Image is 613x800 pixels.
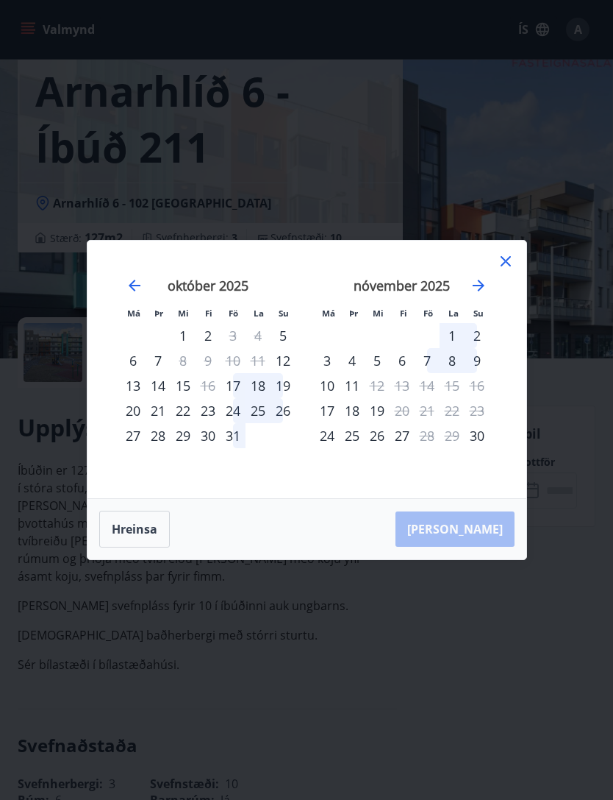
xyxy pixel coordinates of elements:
td: Not available. fimmtudagur, 20. nóvember 2025 [390,398,415,423]
td: Choose þriðjudagur, 21. október 2025 as your check-in date. It’s available. [146,398,171,423]
small: Má [322,308,335,319]
td: Choose föstudagur, 31. október 2025 as your check-in date. It’s available. [221,423,245,448]
td: Choose sunnudagur, 12. október 2025 as your check-in date. It’s available. [270,348,295,373]
td: Choose fimmtudagur, 27. nóvember 2025 as your check-in date. It’s available. [390,423,415,448]
div: Aðeins innritun í boði [315,398,340,423]
div: 1 [171,323,196,348]
div: Aðeins innritun í boði [221,373,245,398]
td: Choose þriðjudagur, 18. nóvember 2025 as your check-in date. It’s available. [340,398,365,423]
td: Choose miðvikudagur, 1. október 2025 as your check-in date. It’s available. [171,323,196,348]
td: Choose sunnudagur, 9. nóvember 2025 as your check-in date. It’s available. [465,348,490,373]
div: 25 [340,423,365,448]
td: Choose þriðjudagur, 25. nóvember 2025 as your check-in date. It’s available. [340,423,365,448]
div: 26 [270,398,295,423]
div: 21 [146,398,171,423]
div: 6 [121,348,146,373]
small: Má [127,308,140,319]
div: 24 [221,398,245,423]
div: 22 [171,398,196,423]
strong: nóvember 2025 [354,277,450,294]
td: Choose miðvikudagur, 26. nóvember 2025 as your check-in date. It’s available. [365,423,390,448]
small: Fö [229,308,238,319]
small: Þr [349,308,358,319]
div: 14 [146,373,171,398]
div: 18 [245,373,270,398]
div: 5 [365,348,390,373]
td: Not available. föstudagur, 28. nóvember 2025 [415,423,440,448]
td: Choose þriðjudagur, 4. nóvember 2025 as your check-in date. It’s available. [340,348,365,373]
small: La [448,308,459,319]
div: 7 [415,348,440,373]
td: Choose sunnudagur, 5. október 2025 as your check-in date. It’s available. [270,323,295,348]
div: Move forward to switch to the next month. [470,277,487,294]
td: Choose miðvikudagur, 29. október 2025 as your check-in date. It’s available. [171,423,196,448]
small: Su [279,308,289,319]
div: 8 [440,348,465,373]
td: Choose laugardagur, 18. október 2025 as your check-in date. It’s available. [245,373,270,398]
td: Choose föstudagur, 7. nóvember 2025 as your check-in date. It’s available. [415,348,440,373]
small: Su [473,308,484,319]
td: Not available. laugardagur, 22. nóvember 2025 [440,398,465,423]
td: Choose miðvikudagur, 5. nóvember 2025 as your check-in date. It’s available. [365,348,390,373]
small: Þr [154,308,163,319]
td: Choose laugardagur, 25. október 2025 as your check-in date. It’s available. [245,398,270,423]
td: Choose sunnudagur, 30. nóvember 2025 as your check-in date. It’s available. [465,423,490,448]
div: 7 [146,348,171,373]
div: 2 [196,323,221,348]
td: Not available. föstudagur, 21. nóvember 2025 [415,398,440,423]
td: Choose föstudagur, 17. október 2025 as your check-in date. It’s available. [221,373,245,398]
div: 18 [340,398,365,423]
div: 26 [365,423,390,448]
td: Not available. laugardagur, 4. október 2025 [245,323,270,348]
div: 3 [315,348,340,373]
td: Not available. föstudagur, 3. október 2025 [221,323,245,348]
td: Choose mánudagur, 20. október 2025 as your check-in date. It’s available. [121,398,146,423]
td: Choose mánudagur, 6. október 2025 as your check-in date. It’s available. [121,348,146,373]
div: Aðeins útritun í boði [196,373,221,398]
td: Choose mánudagur, 17. nóvember 2025 as your check-in date. It’s available. [315,398,340,423]
td: Not available. laugardagur, 29. nóvember 2025 [440,423,465,448]
small: Fi [400,308,407,319]
td: Choose mánudagur, 27. október 2025 as your check-in date. It’s available. [121,423,146,448]
div: 19 [365,398,390,423]
strong: október 2025 [168,277,248,294]
div: 9 [465,348,490,373]
div: Calendar [105,258,509,481]
div: 30 [196,423,221,448]
div: Aðeins útritun í boði [415,423,440,448]
td: Choose sunnudagur, 2. nóvember 2025 as your check-in date. It’s available. [465,323,490,348]
td: Choose fimmtudagur, 6. nóvember 2025 as your check-in date. It’s available. [390,348,415,373]
button: Hreinsa [99,511,170,548]
div: 11 [340,373,365,398]
td: Choose mánudagur, 10. nóvember 2025 as your check-in date. It’s available. [315,373,340,398]
div: 27 [390,423,415,448]
td: Choose mánudagur, 3. nóvember 2025 as your check-in date. It’s available. [315,348,340,373]
div: 1 [440,323,465,348]
td: Choose miðvikudagur, 15. október 2025 as your check-in date. It’s available. [171,373,196,398]
div: 15 [171,373,196,398]
div: Aðeins innritun í boði [270,348,295,373]
div: 31 [221,423,245,448]
td: Not available. fimmtudagur, 13. nóvember 2025 [390,373,415,398]
div: Aðeins innritun í boði [270,323,295,348]
td: Choose fimmtudagur, 2. október 2025 as your check-in date. It’s available. [196,323,221,348]
td: Choose þriðjudagur, 11. nóvember 2025 as your check-in date. It’s available. [340,373,365,398]
div: Aðeins útritun í boði [365,373,390,398]
small: Mi [373,308,384,319]
td: Choose þriðjudagur, 7. október 2025 as your check-in date. It’s available. [146,348,171,373]
small: La [254,308,264,319]
div: Move backward to switch to the previous month. [126,277,143,294]
div: Aðeins útritun í boði [390,398,415,423]
div: 13 [121,373,146,398]
td: Choose laugardagur, 8. nóvember 2025 as your check-in date. It’s available. [440,348,465,373]
td: Not available. laugardagur, 15. nóvember 2025 [440,373,465,398]
td: Not available. fimmtudagur, 9. október 2025 [196,348,221,373]
td: Not available. föstudagur, 14. nóvember 2025 [415,373,440,398]
div: 2 [465,323,490,348]
div: 20 [121,398,146,423]
td: Choose fimmtudagur, 30. október 2025 as your check-in date. It’s available. [196,423,221,448]
td: Choose mánudagur, 13. október 2025 as your check-in date. It’s available. [121,373,146,398]
td: Choose þriðjudagur, 14. október 2025 as your check-in date. It’s available. [146,373,171,398]
td: Choose fimmtudagur, 23. október 2025 as your check-in date. It’s available. [196,398,221,423]
td: Not available. sunnudagur, 16. nóvember 2025 [465,373,490,398]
